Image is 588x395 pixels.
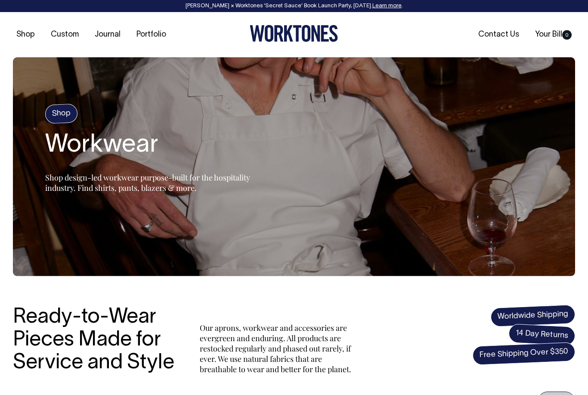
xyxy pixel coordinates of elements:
[200,323,355,374] p: Our aprons, workwear and accessories are evergreen and enduring. All products are restocked regul...
[490,305,576,327] span: Worldwide Shipping
[9,3,579,9] div: [PERSON_NAME] × Worktones ‘Secret Sauce’ Book Launch Party, [DATE]. .
[372,3,402,9] a: Learn more
[13,306,181,374] h3: Ready-to-Wear Pieces Made for Service and Style
[475,28,523,42] a: Contact Us
[45,172,250,193] span: Shop design-led workwear purpose-built for the hospitality industry. Find shirts, pants, blazers ...
[472,342,576,365] span: Free Shipping Over $350
[13,28,38,42] a: Shop
[45,104,78,124] h4: Shop
[508,323,576,346] span: 14 Day Returns
[47,28,82,42] a: Custom
[45,132,260,159] h2: Workwear
[91,28,124,42] a: Journal
[562,30,572,40] span: 0
[532,28,575,42] a: Your Bill0
[133,28,170,42] a: Portfolio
